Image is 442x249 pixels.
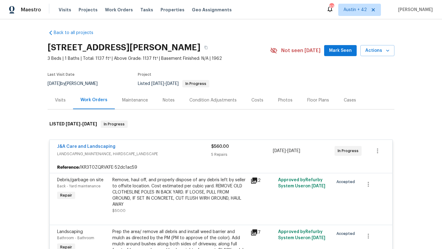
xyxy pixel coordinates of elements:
h2: [STREET_ADDRESS][PERSON_NAME] [48,44,200,51]
a: J&A Care and Landscaping [57,144,115,149]
span: Work Orders [105,7,133,13]
div: Maintenance [122,97,148,103]
button: Copy Address [200,42,211,53]
span: Debris/garbage on site [57,178,103,182]
span: Properties [161,7,184,13]
h6: LISTED [49,121,97,128]
span: [PERSON_NAME] [396,7,433,13]
span: [DATE] [312,184,325,188]
span: [DATE] [312,236,325,240]
div: Cases [344,97,356,103]
span: LANDSCAPING_MAINTENANCE, HARDSCAPE_LANDSCAPE [57,151,211,157]
button: Mark Seen [324,45,357,56]
div: Visits [55,97,66,103]
button: Actions [360,45,394,56]
span: Bathroom - Bathroom [57,236,94,240]
span: Visits [59,7,71,13]
div: Floor Plans [307,97,329,103]
span: Project [138,73,151,76]
span: Maestro [21,7,41,13]
span: In Progress [101,121,127,127]
b: Reference: [57,164,80,170]
span: Approved by Refurby System User on [278,230,325,240]
span: Approved by Refurby System User on [278,178,325,188]
span: [DATE] [66,122,80,126]
span: - [66,122,97,126]
div: 1KR3T0ZQRVKFE-52dc1ac59 [50,162,392,173]
span: Projects [79,7,98,13]
div: Condition Adjustments [189,97,237,103]
div: 635 [329,4,334,10]
span: Tasks [140,8,153,12]
span: In Progress [183,82,209,86]
div: 7 [250,229,274,236]
span: Back - Yard maintenance [57,184,100,188]
span: Actions [365,47,390,55]
div: Costs [251,97,263,103]
span: Accepted [336,231,357,237]
div: Notes [163,97,175,103]
span: [DATE] [273,149,286,153]
span: In Progress [338,148,361,154]
div: Photos [278,97,293,103]
span: $50.00 [112,209,126,213]
span: [DATE] [48,82,60,86]
span: Austin + 42 [343,7,367,13]
div: by [PERSON_NAME] [48,80,105,87]
span: [DATE] [151,82,164,86]
div: Remove, haul off, and properly dispose of any debris left by seller to offsite location. Cost est... [112,177,247,208]
div: 5 Repairs [211,151,273,158]
span: Not seen [DATE] [281,48,320,54]
div: LISTED [DATE]-[DATE]In Progress [48,114,394,134]
span: Last Visit Date [48,73,75,76]
span: Accepted [336,179,357,185]
span: Landscaping [57,230,83,234]
div: 2 [250,177,274,184]
a: Back to all projects [48,30,107,36]
span: Listed [138,82,209,86]
span: [DATE] [287,149,300,153]
span: Mark Seen [329,47,352,55]
span: $560.00 [211,144,229,149]
span: [DATE] [82,122,97,126]
span: [DATE] [166,82,179,86]
span: - [273,148,300,154]
div: Work Orders [80,97,107,103]
span: Repair [58,192,75,198]
span: Geo Assignments [192,7,232,13]
span: - [151,82,179,86]
span: 3 Beds | 1 Baths | Total: 1137 ft² | Above Grade: 1137 ft² | Basement Finished: N/A | 1962 [48,56,270,62]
